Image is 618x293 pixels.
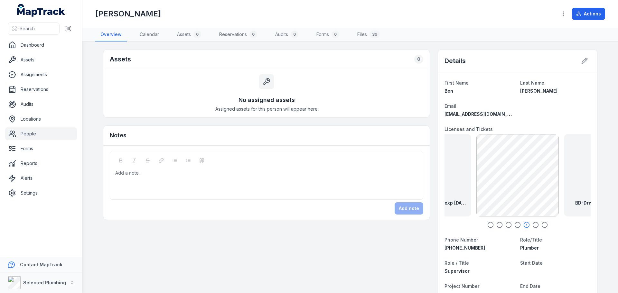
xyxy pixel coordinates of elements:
[5,53,77,66] a: Assets
[445,103,456,109] span: Email
[572,8,605,20] button: Actions
[214,28,262,41] a: Reservations0
[5,127,77,140] a: People
[20,262,62,267] strong: Contact MapTrack
[249,31,257,38] div: 0
[288,277,338,283] span: Person details updated!
[5,68,77,81] a: Assignments
[352,28,385,41] a: Files39
[445,245,485,251] span: [PHONE_NUMBER]
[414,55,423,64] div: 0
[520,283,540,289] span: End Date
[110,131,126,140] h3: Notes
[311,28,344,41] a: Forms0
[270,28,304,41] a: Audits0
[5,98,77,111] a: Audits
[17,4,65,17] a: MapTrack
[332,31,339,38] div: 0
[520,237,542,243] span: Role/Title
[445,88,453,94] span: Ben
[5,187,77,199] a: Settings
[5,83,77,96] a: Reservations
[135,28,164,41] a: Calendar
[239,96,295,105] h3: No assigned assets
[520,245,539,251] span: Plumber
[95,28,127,41] a: Overview
[5,157,77,170] a: Reports
[215,106,318,112] span: Assigned assets for this person will appear here
[445,260,469,266] span: Role / Title
[291,31,298,38] div: 0
[5,113,77,125] a: Locations
[95,9,161,19] h1: [PERSON_NAME]
[193,31,201,38] div: 0
[172,28,206,41] a: Assets0
[445,56,466,65] h2: Details
[20,25,35,32] span: Search
[5,39,77,51] a: Dashboard
[110,55,131,64] h2: Assets
[445,237,478,243] span: Phone Number
[445,126,493,132] span: Licenses and Tickets
[520,88,557,94] span: [PERSON_NAME]
[370,31,380,38] div: 39
[445,283,479,289] span: Project Number
[445,268,470,274] span: Supervisor
[5,142,77,155] a: Forms
[445,80,469,86] span: First Name
[520,80,544,86] span: Last Name
[8,23,60,35] button: Search
[445,111,522,117] span: [EMAIL_ADDRESS][DOMAIN_NAME]
[5,172,77,185] a: Alerts
[520,260,543,266] span: Start Date
[23,280,66,285] strong: Selected Plumbing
